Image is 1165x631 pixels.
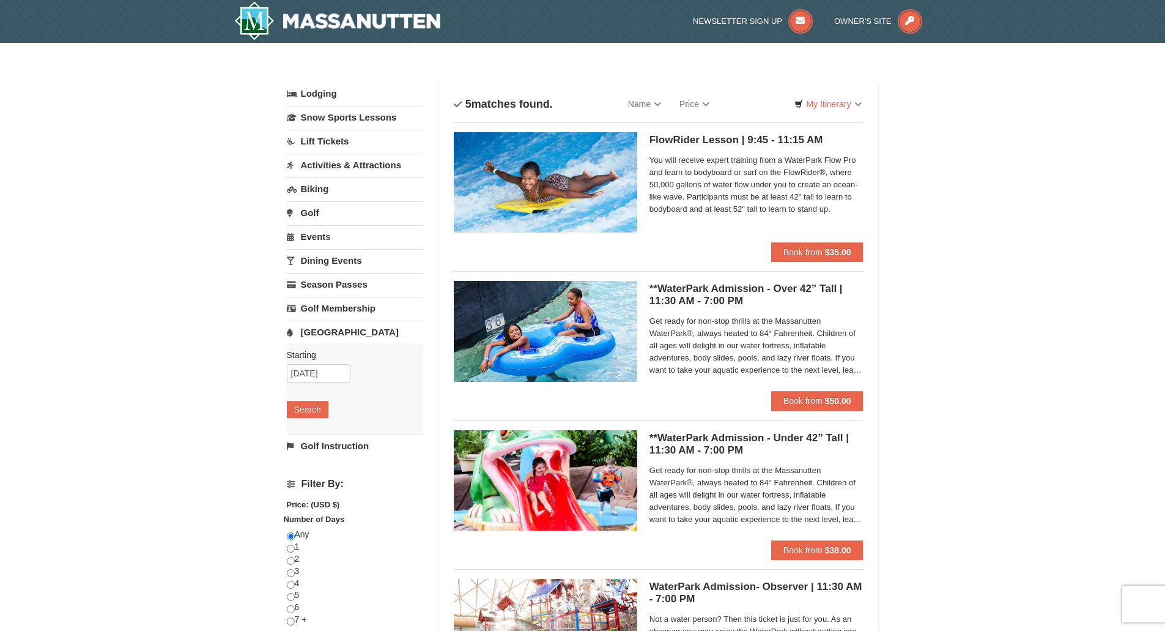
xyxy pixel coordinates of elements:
h5: **WaterPark Admission - Under 42” Tall | 11:30 AM - 7:00 PM [649,432,864,457]
a: Golf [287,201,423,224]
strong: Number of Days [284,515,345,524]
img: 6619917-720-80b70c28.jpg [454,281,637,381]
a: Activities & Attractions [287,154,423,176]
a: Newsletter Sign Up [693,17,813,26]
strong: $50.00 [825,396,851,406]
span: You will receive expert training from a WaterPark Flow Pro and learn to bodyboard or surf on the ... [649,154,864,215]
button: Book from $50.00 [771,391,864,411]
strong: Price: (USD $) [287,500,340,509]
h5: **WaterPark Admission - Over 42” Tall | 11:30 AM - 7:00 PM [649,283,864,307]
a: Golf Membership [287,297,423,319]
img: Massanutten Resort Logo [234,1,441,40]
a: Name [619,92,670,116]
a: Biking [287,177,423,200]
span: Book from [783,396,823,406]
a: Owner's Site [834,17,922,26]
button: Search [287,401,328,418]
a: Events [287,225,423,248]
label: Starting [287,349,414,361]
h5: FlowRider Lesson | 9:45 - 11:15 AM [649,134,864,146]
a: Snow Sports Lessons [287,106,423,129]
strong: $35.00 [825,247,851,257]
strong: $38.00 [825,545,851,555]
a: Golf Instruction [287,435,423,457]
a: Dining Events [287,249,423,272]
a: Lodging [287,83,423,105]
img: 6619917-216-363963c7.jpg [454,132,637,233]
h5: WaterPark Admission- Observer | 11:30 AM - 7:00 PM [649,581,864,605]
span: Owner's Site [834,17,892,26]
span: Newsletter Sign Up [693,17,782,26]
a: Lift Tickets [287,130,423,152]
img: 6619917-732-e1c471e4.jpg [454,430,637,531]
button: Book from $38.00 [771,540,864,560]
span: Book from [783,247,823,257]
a: [GEOGRAPHIC_DATA] [287,321,423,343]
a: Season Passes [287,273,423,296]
span: Book from [783,545,823,555]
a: Price [670,92,719,116]
a: My Itinerary [786,95,869,113]
a: Massanutten Resort [234,1,441,40]
span: Get ready for non-stop thrills at the Massanutten WaterPark®, always heated to 84° Fahrenheit. Ch... [649,465,864,526]
h4: Filter By: [287,479,423,490]
span: Get ready for non-stop thrills at the Massanutten WaterPark®, always heated to 84° Fahrenheit. Ch... [649,315,864,376]
button: Book from $35.00 [771,242,864,262]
